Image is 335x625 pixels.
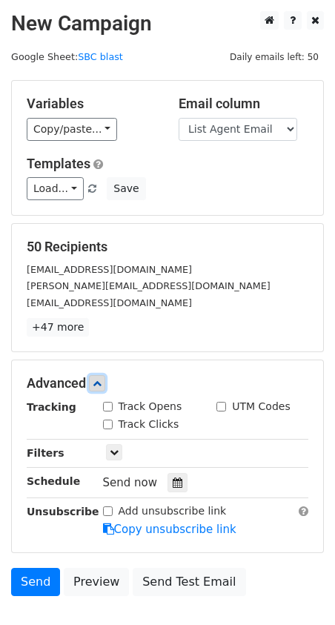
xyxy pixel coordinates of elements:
[27,156,90,171] a: Templates
[78,51,123,62] a: SBC blast
[27,280,271,291] small: [PERSON_NAME][EMAIL_ADDRESS][DOMAIN_NAME]
[107,177,145,200] button: Save
[27,118,117,141] a: Copy/paste...
[225,51,324,62] a: Daily emails left: 50
[133,568,245,596] a: Send Test Email
[27,177,84,200] a: Load...
[27,506,99,517] strong: Unsubscribe
[119,503,227,519] label: Add unsubscribe link
[11,51,123,62] small: Google Sheet:
[225,49,324,65] span: Daily emails left: 50
[179,96,308,112] h5: Email column
[11,11,324,36] h2: New Campaign
[119,399,182,414] label: Track Opens
[27,447,64,459] strong: Filters
[119,417,179,432] label: Track Clicks
[27,318,89,337] a: +47 more
[64,568,129,596] a: Preview
[11,568,60,596] a: Send
[27,401,76,413] strong: Tracking
[27,96,156,112] h5: Variables
[27,239,308,255] h5: 50 Recipients
[232,399,290,414] label: UTM Codes
[103,523,236,536] a: Copy unsubscribe link
[27,264,192,275] small: [EMAIL_ADDRESS][DOMAIN_NAME]
[27,475,80,487] strong: Schedule
[27,297,192,308] small: [EMAIL_ADDRESS][DOMAIN_NAME]
[103,476,158,489] span: Send now
[27,375,308,391] h5: Advanced
[261,554,335,625] iframe: Chat Widget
